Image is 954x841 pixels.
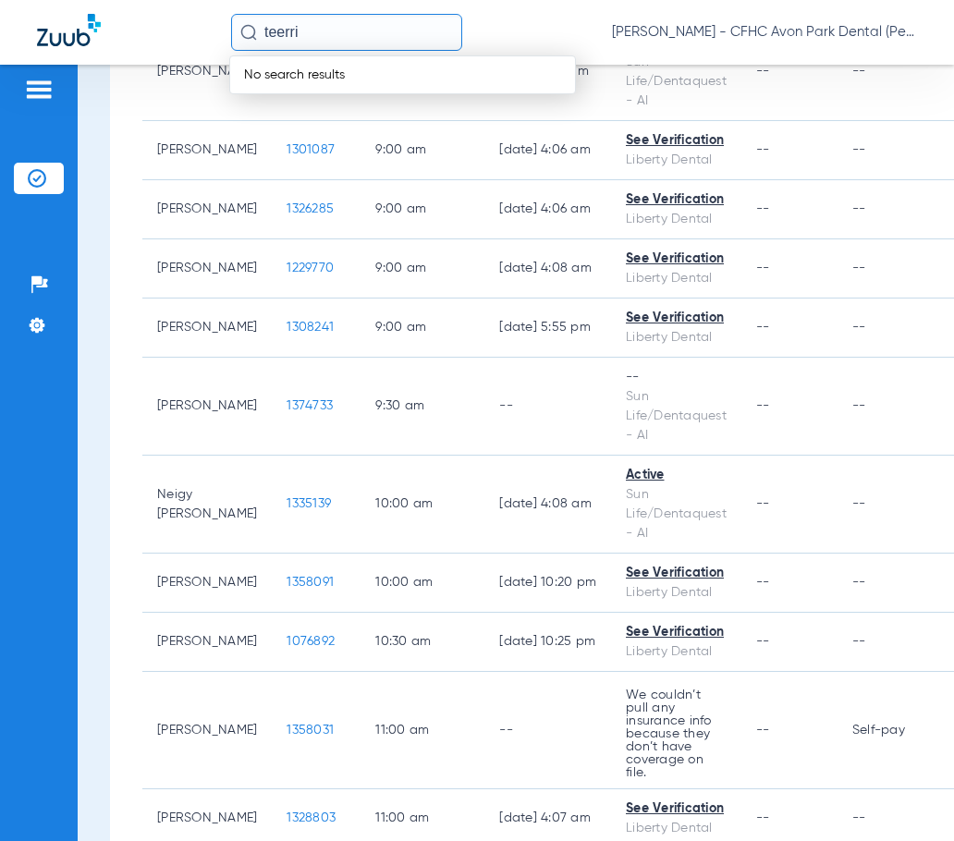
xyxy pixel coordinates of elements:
td: [PERSON_NAME] [142,239,272,299]
td: 9:00 AM [361,121,484,180]
td: [PERSON_NAME] [142,672,272,789]
td: Neigy [PERSON_NAME] [142,456,272,554]
div: Liberty Dental [626,269,727,288]
div: -- [626,368,727,387]
div: Liberty Dental [626,151,727,170]
div: Liberty Dental [626,583,727,603]
span: 1335139 [287,497,331,510]
div: Liberty Dental [626,819,727,838]
td: [DATE] 10:20 PM [484,554,611,613]
span: -- [756,497,770,510]
div: Sun Life/Dentaquest - AI [626,387,727,445]
td: [PERSON_NAME] [142,358,272,456]
span: 1076892 [287,635,335,648]
div: Sun Life/Dentaquest - AI [626,485,727,543]
span: 1374733 [287,399,333,412]
span: -- [756,811,770,824]
img: Zuub Logo [37,14,101,46]
div: Liberty Dental [626,210,727,229]
div: See Verification [626,564,727,583]
div: Liberty Dental [626,642,727,662]
div: See Verification [626,799,727,819]
span: -- [756,635,770,648]
img: Search Icon [240,24,257,41]
td: [PERSON_NAME] [142,23,272,121]
span: [PERSON_NAME] - CFHC Avon Park Dental (Peds) [612,23,917,42]
td: [PERSON_NAME] [142,299,272,358]
span: 1301087 [287,143,335,156]
td: [DATE] 4:06 AM [484,121,611,180]
span: 1308241 [287,321,334,334]
td: -- [484,358,611,456]
span: -- [756,202,770,215]
span: -- [756,65,770,78]
input: Search for patients [231,14,462,51]
span: -- [756,724,770,737]
div: See Verification [626,190,727,210]
span: -- [756,399,770,412]
span: -- [756,321,770,334]
td: 11:00 AM [361,672,484,789]
td: 10:30 AM [361,613,484,672]
iframe: Chat Widget [862,752,954,841]
p: We couldn’t pull any insurance info because they don’t have coverage on file. [626,689,727,779]
div: See Verification [626,250,727,269]
td: 9:00 AM [361,299,484,358]
td: 10:00 AM [361,554,484,613]
span: 1328803 [287,811,336,824]
span: -- [756,576,770,589]
span: No search results [230,68,359,81]
span: -- [756,143,770,156]
td: 10:00 AM [361,456,484,554]
div: Active [626,466,727,485]
td: [DATE] 4:08 AM [484,239,611,299]
td: [DATE] 4:06 AM [484,180,611,239]
div: See Verification [626,309,727,328]
td: 9:30 AM [361,358,484,456]
div: See Verification [626,131,727,151]
div: Liberty Dental [626,328,727,347]
td: 9:00 AM [361,180,484,239]
td: [DATE] 4:08 AM [484,456,611,554]
span: -- [756,262,770,274]
td: -- [484,672,611,789]
div: See Verification [626,623,727,642]
td: [DATE] 10:25 PM [484,613,611,672]
td: [PERSON_NAME] [142,613,272,672]
span: 1229770 [287,262,334,274]
td: [PERSON_NAME] [142,554,272,613]
div: Sun Life/Dentaquest - AI [626,53,727,111]
td: 9:00 AM [361,239,484,299]
td: [PERSON_NAME] [142,180,272,239]
span: 1358031 [287,724,334,737]
span: 1358091 [287,576,334,589]
td: [PERSON_NAME] [142,121,272,180]
img: hamburger-icon [24,79,54,101]
td: [DATE] 5:55 PM [484,299,611,358]
span: 1326285 [287,202,334,215]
